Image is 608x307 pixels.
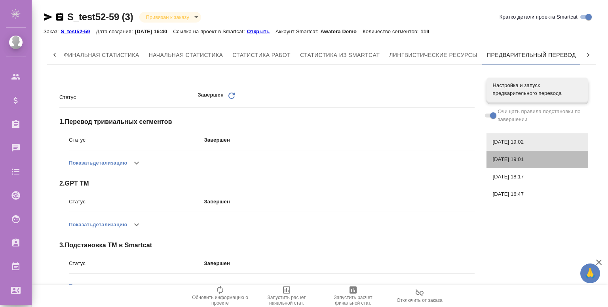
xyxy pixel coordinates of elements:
button: Привязан к заказу [143,14,191,21]
button: Отключить от заказа [386,285,453,307]
p: Дата создания: [96,28,135,34]
a: Открыть [247,28,275,34]
span: Финальная статистика [64,50,139,60]
button: Скопировать ссылку для ЯМессенджера [44,12,53,22]
button: Показатьдетализацию [69,153,127,172]
span: 2 . GPT TM [59,179,475,188]
span: Начальная статистика [149,50,223,60]
span: [DATE] 16:47 [493,190,582,198]
p: Статус [69,260,204,267]
p: Статус [69,198,204,206]
span: Кратко детали проекта Smartcat [500,13,578,21]
button: Обновить информацию о проекте [187,285,253,307]
p: Количество сегментов: [363,28,420,34]
a: S_test52-59 [61,28,96,34]
p: Завершен [204,198,475,206]
span: Статистика из Smartcat [300,50,380,60]
div: [DATE] 16:47 [486,186,588,203]
span: Запустить расчет начальной стат. [258,295,315,306]
span: 3 . Подстановка ТМ в Smartcat [59,241,475,250]
div: [DATE] 18:17 [486,168,588,186]
span: 🙏 [583,265,597,282]
p: Завершен [204,260,475,267]
span: [DATE] 18:17 [493,173,582,181]
button: Показатьдетализацию [69,277,127,296]
span: Лингвистические ресурсы [389,50,477,60]
span: Предварительный перевод [487,50,576,60]
p: Статус [69,136,204,144]
div: [DATE] 19:01 [486,151,588,168]
button: Запустить расчет финальной стат. [320,285,386,307]
span: [DATE] 19:02 [493,138,582,146]
button: Запустить расчет начальной стат. [253,285,320,307]
p: Завершен [204,136,475,144]
div: [DATE] 19:02 [486,133,588,151]
button: 🙏 [580,263,600,283]
p: Заказ: [44,28,61,34]
button: Скопировать ссылку [55,12,65,22]
div: Настройка и запуск предварительного перевода [486,78,588,101]
p: Завершен [198,91,224,103]
span: Настройка и запуск предварительного перевода [493,81,582,97]
a: S_test52-59 (3) [67,11,133,22]
span: Отключить от заказа [397,298,443,303]
p: [DATE] 16:40 [135,28,173,34]
p: Ссылка на проект в Smartcat: [173,28,247,34]
p: Открыть [247,28,275,34]
span: Статистика работ [232,50,291,60]
span: Обновить информацию о проекте [192,295,249,306]
button: Показатьдетализацию [69,215,127,234]
div: Привязан к заказу [139,12,201,23]
p: S_test52-59 [61,28,96,34]
p: 119 [421,28,435,34]
span: 1 . Перевод тривиальных сегментов [59,117,475,127]
span: [DATE] 19:01 [493,155,582,163]
p: Awatera Demo [320,28,363,34]
span: Запустить расчет финальной стат. [325,295,382,306]
p: Аккаунт Smartcat: [275,28,320,34]
span: Очищать правила подстановки по завершении [498,108,582,123]
p: Статус [59,93,198,101]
